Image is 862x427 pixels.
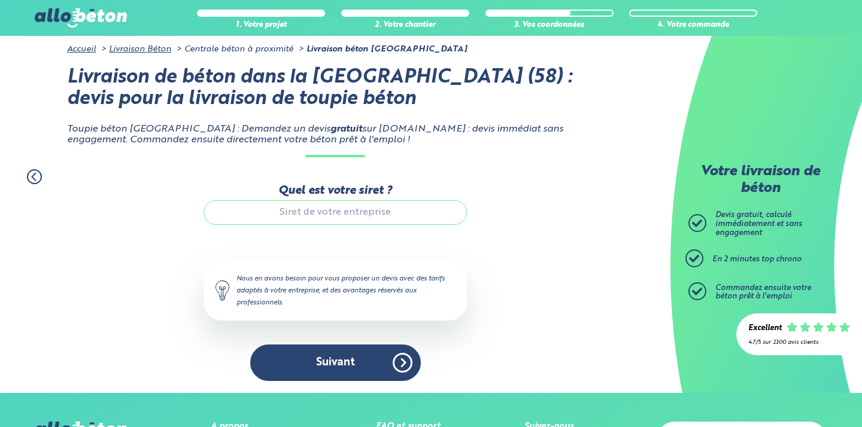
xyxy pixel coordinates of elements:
div: 1. Votre projet [197,21,325,30]
button: Suivant [250,344,421,381]
a: Livraison Béton [109,45,171,53]
a: Accueil [67,45,96,53]
div: 2. Votre chantier [341,21,469,30]
div: 3. Vos coordonnées [485,21,614,30]
h1: Livraison de béton dans la [GEOGRAPHIC_DATA] (58) : devis pour la livraison de toupie béton [67,67,603,111]
div: Nous en avons besoin pour vous proposer un devis avec des tarifs adaptés à votre entreprise, et d... [204,261,467,321]
iframe: Help widget launcher [755,380,849,414]
div: 4. Votre commande [629,21,757,30]
li: Centrale béton à proximité [174,44,293,54]
img: allobéton [35,8,127,28]
p: Toupie béton [GEOGRAPHIC_DATA] : Demandez un devis sur [DOMAIN_NAME] : devis immédiat sans engage... [67,124,603,146]
li: Livraison béton [GEOGRAPHIC_DATA] [296,44,467,54]
label: Quel est votre siret ? [204,184,467,197]
strong: gratuit [330,124,362,134]
input: Siret de votre entreprise [204,200,467,224]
